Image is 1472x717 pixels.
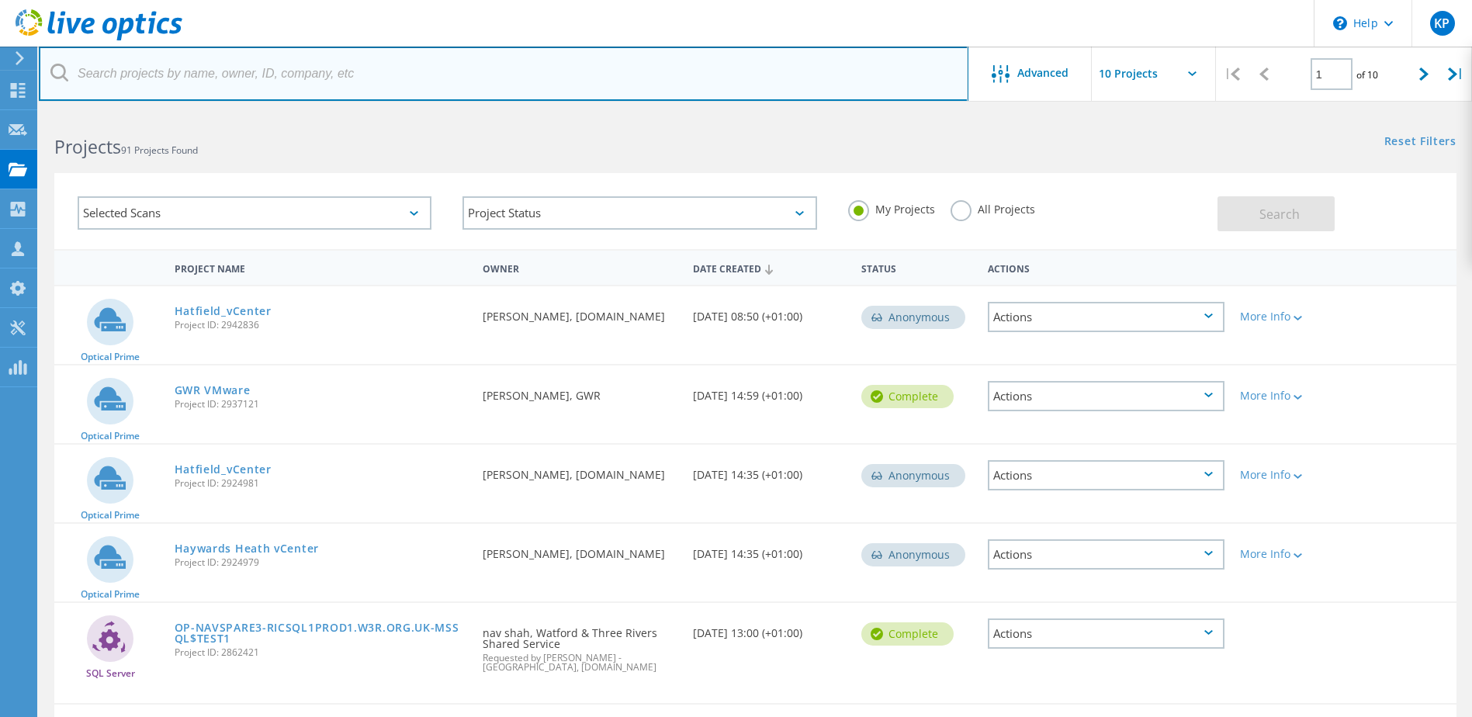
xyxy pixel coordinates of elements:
[167,253,476,282] div: Project Name
[1434,17,1449,29] span: KP
[988,302,1224,332] div: Actions
[1017,68,1068,78] span: Advanced
[175,479,468,488] span: Project ID: 2924981
[1440,47,1472,102] div: |
[16,33,182,43] a: Live Optics Dashboard
[78,196,431,230] div: Selected Scans
[121,144,198,157] span: 91 Projects Found
[54,134,121,159] b: Projects
[1217,196,1335,231] button: Search
[685,253,854,282] div: Date Created
[1259,206,1300,223] span: Search
[39,47,968,101] input: Search projects by name, owner, ID, company, etc
[861,622,954,646] div: Complete
[988,381,1224,411] div: Actions
[988,460,1224,490] div: Actions
[81,511,140,520] span: Optical Prime
[175,400,468,409] span: Project ID: 2937121
[81,352,140,362] span: Optical Prime
[81,431,140,441] span: Optical Prime
[86,669,135,678] span: SQL Server
[81,590,140,599] span: Optical Prime
[175,648,468,657] span: Project ID: 2862421
[685,603,854,654] div: [DATE] 13:00 (+01:00)
[175,543,319,554] a: Haywards Heath vCenter
[861,306,965,329] div: Anonymous
[861,464,965,487] div: Anonymous
[475,445,685,496] div: [PERSON_NAME], [DOMAIN_NAME]
[1216,47,1248,102] div: |
[980,253,1232,282] div: Actions
[475,603,685,688] div: nav shah, Watford & Three Rivers Shared Service
[475,524,685,575] div: [PERSON_NAME], [DOMAIN_NAME]
[685,445,854,496] div: [DATE] 14:35 (+01:00)
[861,543,965,566] div: Anonymous
[175,306,272,317] a: Hatfield_vCenter
[988,618,1224,649] div: Actions
[175,385,251,396] a: GWR VMware
[1240,469,1337,480] div: More Info
[685,286,854,338] div: [DATE] 08:50 (+01:00)
[861,385,954,408] div: Complete
[1384,136,1456,149] a: Reset Filters
[483,653,677,672] span: Requested by [PERSON_NAME] - [GEOGRAPHIC_DATA], [DOMAIN_NAME]
[475,365,685,417] div: [PERSON_NAME], GWR
[175,622,468,644] a: OP-NAVSPARE3-RICSQL1PROD1.W3R.ORG.UK-MSSQL$TEST1
[1333,16,1347,30] svg: \n
[988,539,1224,570] div: Actions
[1240,390,1337,401] div: More Info
[1356,68,1378,81] span: of 10
[462,196,816,230] div: Project Status
[175,464,272,475] a: Hatfield_vCenter
[848,200,935,215] label: My Projects
[1240,549,1337,559] div: More Info
[685,365,854,417] div: [DATE] 14:59 (+01:00)
[475,253,685,282] div: Owner
[854,253,980,282] div: Status
[175,558,468,567] span: Project ID: 2924979
[175,320,468,330] span: Project ID: 2942836
[951,200,1035,215] label: All Projects
[1240,311,1337,322] div: More Info
[685,524,854,575] div: [DATE] 14:35 (+01:00)
[475,286,685,338] div: [PERSON_NAME], [DOMAIN_NAME]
